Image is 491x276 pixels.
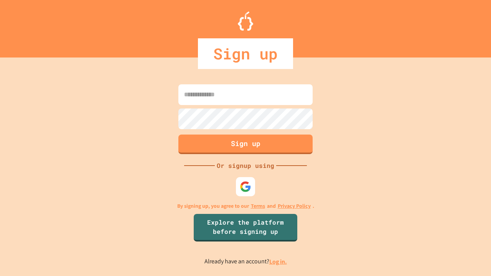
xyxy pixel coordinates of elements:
[215,161,276,170] div: Or signup using
[240,181,251,192] img: google-icon.svg
[194,214,297,242] a: Explore the platform before signing up
[198,38,293,69] div: Sign up
[269,258,287,266] a: Log in.
[178,135,313,154] button: Sign up
[204,257,287,266] p: Already have an account?
[177,202,314,210] p: By signing up, you agree to our and .
[238,11,253,31] img: Logo.svg
[278,202,311,210] a: Privacy Policy
[251,202,265,210] a: Terms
